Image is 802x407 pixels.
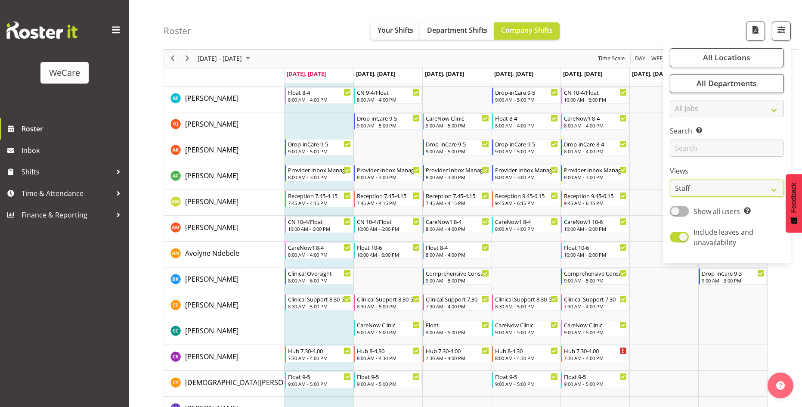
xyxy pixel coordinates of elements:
span: Roster [22,122,125,135]
span: Shifts [22,165,112,178]
span: Finance & Reporting [22,208,112,221]
span: Time & Attendance [22,187,112,200]
button: Feedback - Show survey [786,174,802,233]
div: WeCare [49,66,80,79]
img: Rosterit website logo [6,22,77,39]
img: help-xxl-2.png [776,381,785,390]
span: Inbox [22,144,125,157]
button: Filter Shifts [772,22,791,40]
span: Feedback [790,183,798,213]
